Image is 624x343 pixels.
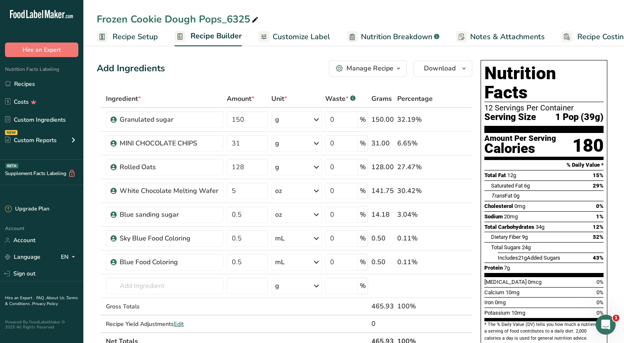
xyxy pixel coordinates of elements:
[120,210,218,220] div: Blue sanding sugar
[275,233,285,243] div: mL
[371,138,394,148] div: 31.00
[120,233,218,243] div: Sky Blue Food Coloring
[514,193,519,199] span: 0g
[524,183,530,189] span: 6g
[275,115,279,125] div: g
[397,162,433,172] div: 27.47%
[484,112,536,123] span: Serving Size
[275,186,282,196] div: oz
[397,94,433,104] span: Percentage
[120,257,218,267] div: Blue Food Coloring
[596,310,604,316] span: 0%
[484,213,503,220] span: Sodium
[5,250,40,264] a: Language
[498,255,560,261] span: Includes Added Sugars
[397,115,433,125] div: 32.19%
[5,136,57,145] div: Custom Reports
[275,138,279,148] div: g
[522,234,528,240] span: 9g
[596,315,616,335] iframe: Intercom live chat
[120,138,218,148] div: MINI CHOCOLATE CHIPS
[5,205,49,213] div: Upgrade Plan
[507,172,516,178] span: 12g
[5,295,78,307] a: Terms & Conditions .
[528,279,541,285] span: 0mcg
[514,203,525,209] span: 0mg
[120,186,218,196] div: White Chocolate Melting Wafer
[413,60,472,77] button: Download
[484,160,604,170] section: % Daily Value *
[491,193,512,199] span: Fat
[397,138,433,148] div: 6.65%
[593,183,604,189] span: 29%
[346,63,393,73] div: Manage Recipe
[258,28,330,46] a: Customize Label
[97,62,165,75] div: Add Ingredients
[596,213,604,220] span: 1%
[61,252,78,262] div: EN
[106,278,223,294] input: Add Ingredient
[491,193,505,199] i: Trans
[32,301,58,307] a: Privacy Policy
[190,30,242,42] span: Recipe Builder
[275,281,279,291] div: g
[596,289,604,295] span: 0%
[484,172,506,178] span: Total Fat
[470,31,545,43] span: Notes & Attachments
[484,224,534,230] span: Total Carbohydrates
[495,299,506,305] span: 0mg
[572,135,604,157] div: 180
[484,143,556,155] div: Calories
[491,244,521,250] span: Total Sugars
[397,186,433,196] div: 30.42%
[484,310,510,316] span: Potassium
[504,265,510,271] span: 7g
[120,115,218,125] div: Granulated sugar
[5,320,78,330] div: Powered By FoodLabelMaker © 2025 All Rights Reserved
[5,43,78,57] button: Hire an Expert
[484,203,513,209] span: Cholesterol
[174,320,184,328] span: Edit
[397,210,433,220] div: 3.04%
[613,315,619,321] span: 1
[511,310,525,316] span: 10mg
[424,63,456,73] span: Download
[593,224,604,230] span: 12%
[5,130,18,135] div: NEW
[397,233,433,243] div: 0.11%
[536,224,544,230] span: 34g
[371,162,394,172] div: 128.00
[371,94,392,104] span: Grams
[504,213,518,220] span: 20mg
[106,320,223,328] div: Recipe Yield Adjustments
[484,265,503,271] span: Protein
[329,60,407,77] button: Manage Recipe
[275,210,282,220] div: oz
[5,295,35,301] a: Hire an Expert .
[491,234,521,240] span: Dietary Fiber
[596,299,604,305] span: 0%
[5,163,18,168] div: BETA
[120,162,218,172] div: Rolled Oats
[227,94,254,104] span: Amount
[456,28,545,46] a: Notes & Attachments
[275,162,279,172] div: g
[106,94,141,104] span: Ingredient
[506,289,519,295] span: 10mg
[484,321,604,342] section: * The % Daily Value (DV) tells you how much a nutrient in a serving of food contributes to a dail...
[371,115,394,125] div: 150.00
[46,295,66,301] a: About Us .
[555,112,604,123] span: 1 Pop (39g)
[271,94,287,104] span: Unit
[371,257,394,267] div: 0.50
[97,12,260,27] div: Frozen Cookie Dough Pops_6325
[36,295,46,301] a: FAQ .
[347,28,439,46] a: Nutrition Breakdown
[175,27,242,47] a: Recipe Builder
[397,257,433,267] div: 0.11%
[371,233,394,243] div: 0.50
[522,244,531,250] span: 24g
[484,64,604,102] h1: Nutrition Facts
[97,28,158,46] a: Recipe Setup
[361,31,432,43] span: Nutrition Breakdown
